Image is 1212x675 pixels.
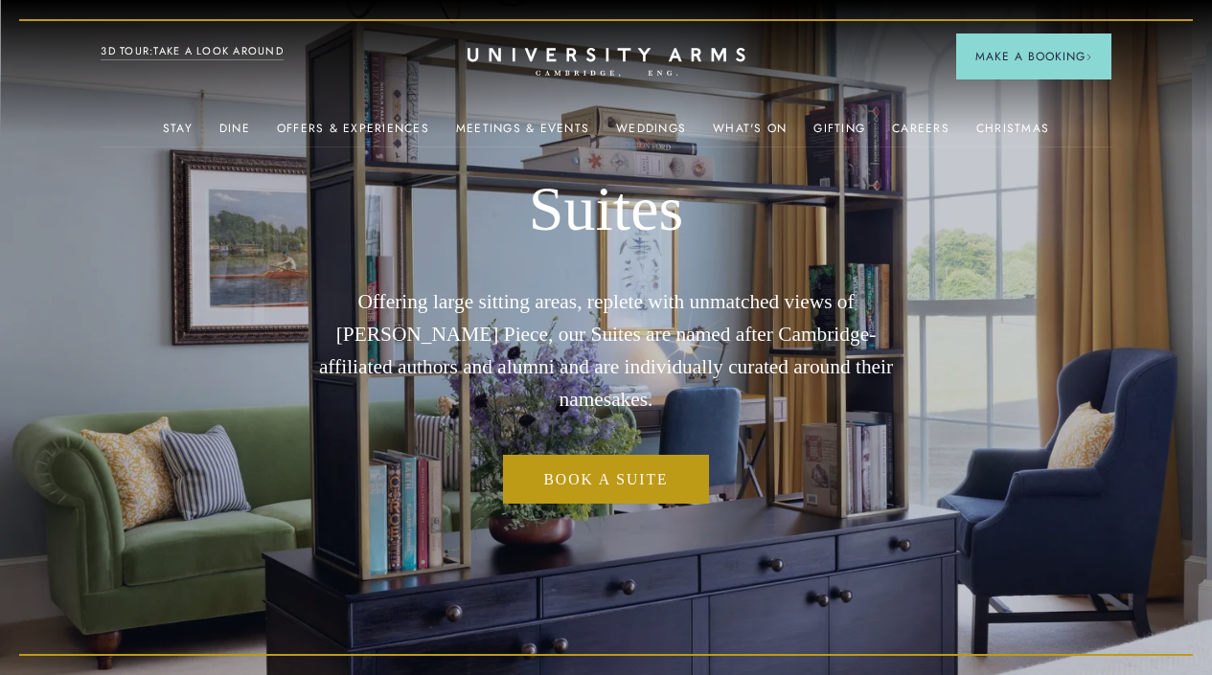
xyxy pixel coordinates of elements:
[219,122,250,146] a: Dine
[303,285,909,416] p: Offering large sitting areas, replete with unmatched views of [PERSON_NAME] Piece, our Suites are...
[976,122,1049,146] a: Christmas
[1086,54,1092,60] img: Arrow icon
[456,122,589,146] a: Meetings & Events
[616,122,686,146] a: Weddings
[956,34,1111,79] button: Make a BookingArrow icon
[101,43,284,60] a: 3D TOUR:TAKE A LOOK AROUND
[277,122,429,146] a: Offers & Experiences
[163,122,193,146] a: Stay
[303,171,909,247] h1: Suites
[713,122,787,146] a: What's On
[892,122,949,146] a: Careers
[813,122,865,146] a: Gifting
[503,455,708,504] a: Book a Suite
[975,48,1092,65] span: Make a Booking
[468,48,745,78] a: Home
